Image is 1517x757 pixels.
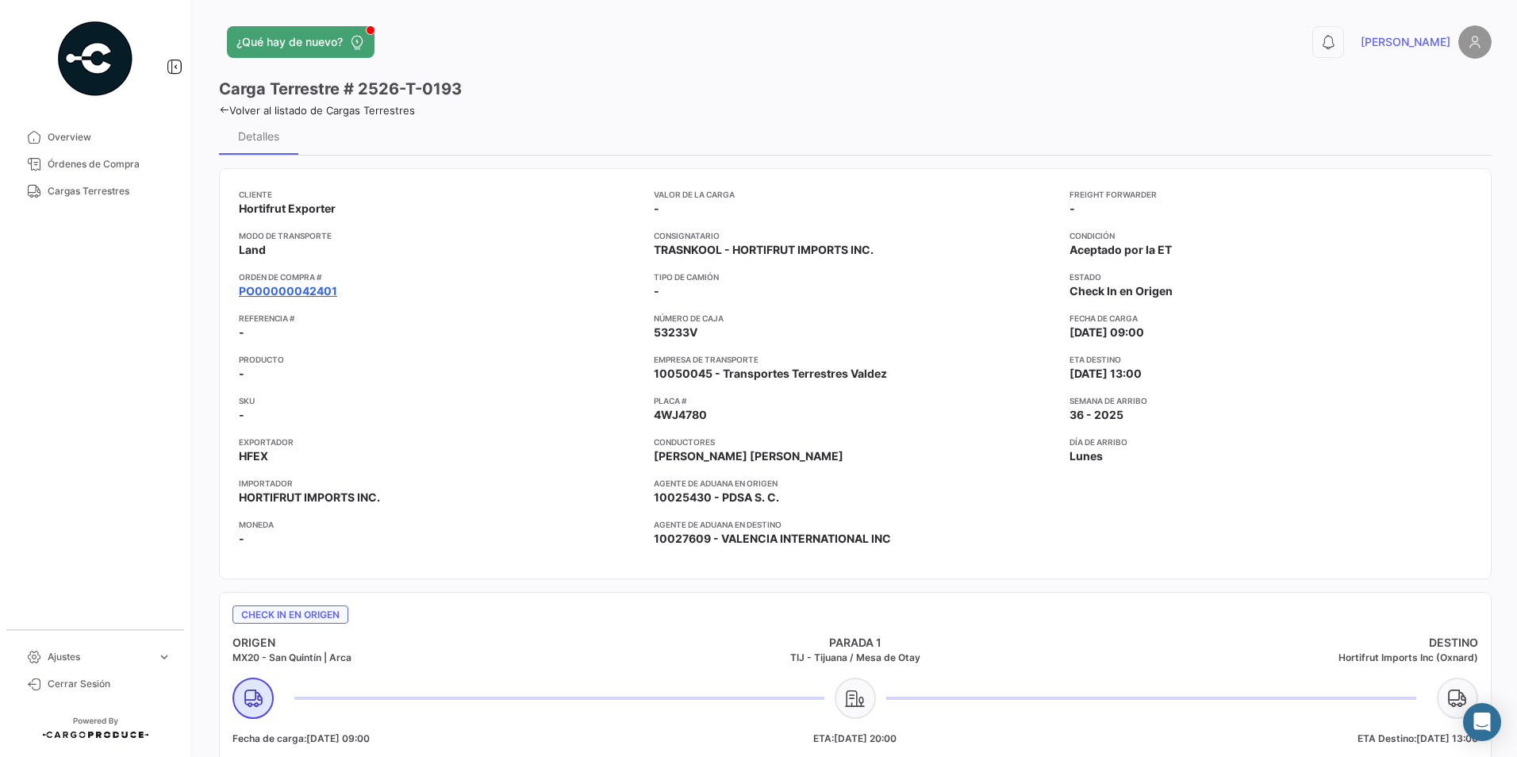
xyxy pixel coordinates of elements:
span: [DATE] 13:00 [1070,366,1142,382]
app-card-info-title: Estado [1070,271,1472,283]
span: - [654,283,659,299]
span: Cerrar Sesión [48,677,171,691]
span: 10050045 - Transportes Terrestres Valdez [654,366,887,382]
span: - [239,531,244,547]
app-card-info-title: Día de Arribo [1070,436,1472,448]
app-card-info-title: Referencia # [239,312,641,325]
app-card-info-title: Producto [239,353,641,366]
span: 10027609 - VALENCIA INTERNATIONAL INC [654,531,891,547]
a: PO00000042401 [239,283,337,299]
app-card-info-title: Freight Forwarder [1070,188,1472,201]
app-card-info-title: Semana de Arribo [1070,394,1472,407]
button: ¿Qué hay de nuevo? [227,26,374,58]
h4: ORIGEN [232,635,647,651]
span: TRASNKOOL - HORTIFRUT IMPORTS INC. [654,242,874,258]
app-card-info-title: Importador [239,477,641,490]
span: - [239,407,244,423]
app-card-info-title: Agente de Aduana en Destino [654,518,1056,531]
h4: PARADA 1 [647,635,1062,651]
h5: ETA Destino: [1063,732,1478,746]
h5: Fecha de carga: [232,732,647,746]
span: 53233V [654,325,697,340]
span: Ajustes [48,650,151,664]
a: Cargas Terrestres [13,178,178,205]
app-card-info-title: Placa # [654,394,1056,407]
span: - [239,366,244,382]
span: expand_more [157,650,171,664]
span: 36 - 2025 [1070,407,1123,423]
span: Aceptado por la ET [1070,242,1172,258]
app-card-info-title: Orden de Compra # [239,271,641,283]
app-card-info-title: Cliente [239,188,641,201]
app-card-info-title: Moneda [239,518,641,531]
div: Abrir Intercom Messenger [1463,703,1501,741]
h4: DESTINO [1063,635,1478,651]
span: Check In en Origen [1070,283,1173,299]
app-card-info-title: Valor de la Carga [654,188,1056,201]
app-card-info-title: Agente de Aduana en Origen [654,477,1056,490]
app-card-info-title: Modo de Transporte [239,229,641,242]
app-card-info-title: Consignatario [654,229,1056,242]
img: placeholder-user.png [1458,25,1492,59]
span: Overview [48,130,171,144]
span: Land [239,242,266,258]
h5: Hortifrut Imports Inc (Oxnard) [1063,651,1478,665]
span: - [1070,201,1075,217]
h5: TIJ - Tijuana / Mesa de Otay [647,651,1062,665]
h5: MX20 - San Quintín | Arca [232,651,647,665]
span: [DATE] 20:00 [834,732,897,744]
app-card-info-title: Condición [1070,229,1472,242]
span: [PERSON_NAME] [PERSON_NAME] [654,448,843,464]
app-card-info-title: Fecha de carga [1070,312,1472,325]
span: 10025430 - PDSA S. C. [654,490,779,505]
h5: ETA: [647,732,1062,746]
span: [PERSON_NAME] [1361,34,1450,50]
span: 4WJ4780 [654,407,707,423]
span: Check In en Origen [232,605,348,624]
app-card-info-title: Empresa de Transporte [654,353,1056,366]
span: [DATE] 09:00 [1070,325,1144,340]
span: Cargas Terrestres [48,184,171,198]
app-card-info-title: Número de Caja [654,312,1056,325]
span: HFEX [239,448,268,464]
span: [DATE] 09:00 [306,732,370,744]
h3: Carga Terrestre # 2526-T-0193 [219,78,462,100]
app-card-info-title: ETA Destino [1070,353,1472,366]
span: HORTIFRUT IMPORTS INC. [239,490,380,505]
span: Lunes [1070,448,1103,464]
div: Detalles [238,129,279,143]
a: Órdenes de Compra [13,151,178,178]
app-card-info-title: Tipo de Camión [654,271,1056,283]
app-card-info-title: Conductores [654,436,1056,448]
img: powered-by.png [56,19,135,98]
span: Hortifrut Exporter [239,201,336,217]
a: Volver al listado de Cargas Terrestres [219,104,415,117]
app-card-info-title: SKU [239,394,641,407]
span: Órdenes de Compra [48,157,171,171]
app-card-info-title: Exportador [239,436,641,448]
span: ¿Qué hay de nuevo? [236,34,343,50]
a: Overview [13,124,178,151]
span: - [654,201,659,217]
span: [DATE] 13:00 [1416,732,1478,744]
